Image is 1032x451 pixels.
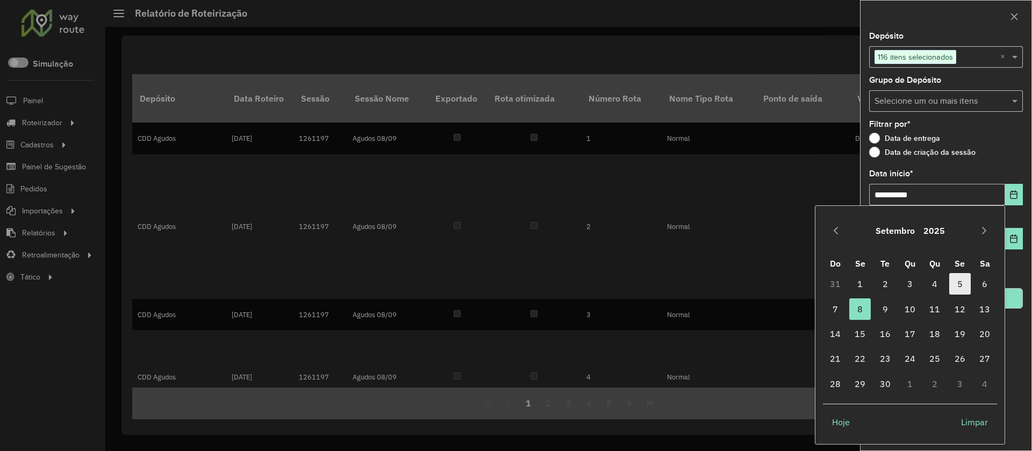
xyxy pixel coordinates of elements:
td: 22 [848,346,872,371]
td: 23 [872,346,897,371]
span: Se [955,258,965,269]
span: 30 [875,373,896,395]
span: 27 [974,348,995,369]
td: 24 [898,346,922,371]
div: Choose Date [815,205,1005,444]
td: 4 [972,371,997,396]
span: Limpar [961,416,988,428]
span: Qu [905,258,915,269]
span: 21 [825,348,846,369]
span: 29 [849,373,871,395]
td: 31 [823,271,848,296]
td: 19 [948,321,972,346]
label: Depósito [869,30,904,42]
td: 27 [972,346,997,371]
td: 14 [823,321,848,346]
td: 10 [898,297,922,321]
label: Data de criação da sessão [869,147,976,158]
td: 18 [922,321,947,346]
span: 4 [924,273,945,295]
button: Choose Year [919,218,949,244]
button: Next Month [976,222,993,239]
span: 6 [974,273,995,295]
td: 12 [948,297,972,321]
span: Sa [980,258,990,269]
td: 8 [848,297,872,321]
span: 10 [899,298,921,320]
span: 1 [849,273,871,295]
td: 1 [848,271,872,296]
td: 6 [972,271,997,296]
td: 3 [898,271,922,296]
td: 25 [922,346,947,371]
label: Data início [869,167,913,180]
span: 17 [899,323,921,345]
span: 18 [924,323,945,345]
span: 11 [924,298,945,320]
span: 3 [899,273,921,295]
td: 11 [922,297,947,321]
button: Choose Date [1005,228,1023,249]
td: 29 [848,371,872,396]
td: 15 [848,321,872,346]
span: 14 [825,323,846,345]
td: 16 [872,321,897,346]
span: 116 itens selecionados [875,51,956,63]
button: Previous Month [827,222,844,239]
span: 23 [875,348,896,369]
span: Se [855,258,865,269]
span: 19 [949,323,971,345]
button: Choose Month [871,218,919,244]
td: 21 [823,346,848,371]
td: 1 [898,371,922,396]
td: 5 [948,271,972,296]
label: Filtrar por [869,118,911,131]
td: 2 [872,271,897,296]
td: 26 [948,346,972,371]
span: 24 [899,348,921,369]
span: 13 [974,298,995,320]
td: 28 [823,371,848,396]
label: Grupo de Depósito [869,74,941,87]
td: 17 [898,321,922,346]
td: 7 [823,297,848,321]
button: Hoje [823,411,859,433]
td: 3 [948,371,972,396]
span: 15 [849,323,871,345]
span: 5 [949,273,971,295]
button: Limpar [952,411,997,433]
td: 4 [922,271,947,296]
span: 20 [974,323,995,345]
td: 9 [872,297,897,321]
span: 26 [949,348,971,369]
span: Qu [929,258,940,269]
span: 7 [825,298,846,320]
label: Data de entrega [869,133,940,144]
span: 8 [849,298,871,320]
span: 9 [875,298,896,320]
span: 28 [825,373,846,395]
td: 30 [872,371,897,396]
span: 22 [849,348,871,369]
span: 2 [875,273,896,295]
td: 13 [972,297,997,321]
span: Do [830,258,841,269]
span: Te [880,258,890,269]
span: 25 [924,348,945,369]
span: Clear all [1000,51,1009,63]
span: Hoje [832,416,850,428]
span: 16 [875,323,896,345]
button: Choose Date [1005,184,1023,205]
span: 12 [949,298,971,320]
td: 2 [922,371,947,396]
td: 20 [972,321,997,346]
